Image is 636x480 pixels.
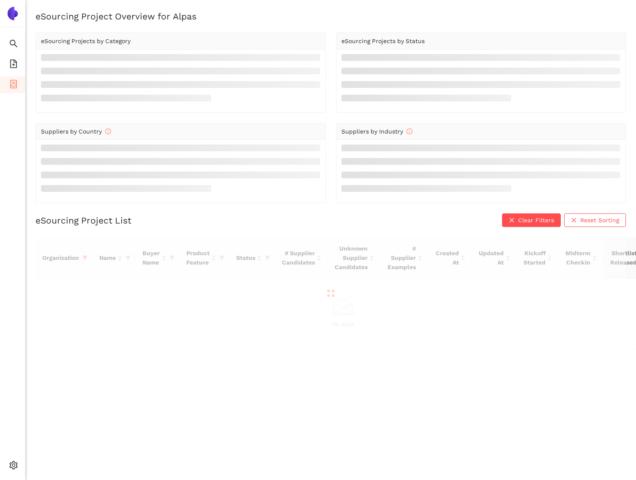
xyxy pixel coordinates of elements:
span: eSourcing Projects by Status [341,38,425,44]
span: file-add [9,57,18,74]
span: Clear Filters [518,215,554,225]
img: Logo [6,7,19,20]
span: Reset Sorting [580,215,619,225]
span: Suppliers by Country [41,128,111,135]
span: eSourcing Projects by Category [41,38,131,44]
span: setting [9,458,18,475]
span: close [509,217,515,224]
button: closeReset Sorting [564,213,626,227]
span: Suppliers by Industry [341,128,412,135]
span: info-circle [407,128,412,134]
span: container [9,77,18,94]
span: search [9,36,18,53]
h2: eSourcing Project Overview for Alpas [35,10,626,22]
h2: eSourcing Project List [35,214,131,226]
span: info-circle [105,128,111,134]
span: close [571,217,577,224]
button: closeClear Filters [502,213,561,227]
